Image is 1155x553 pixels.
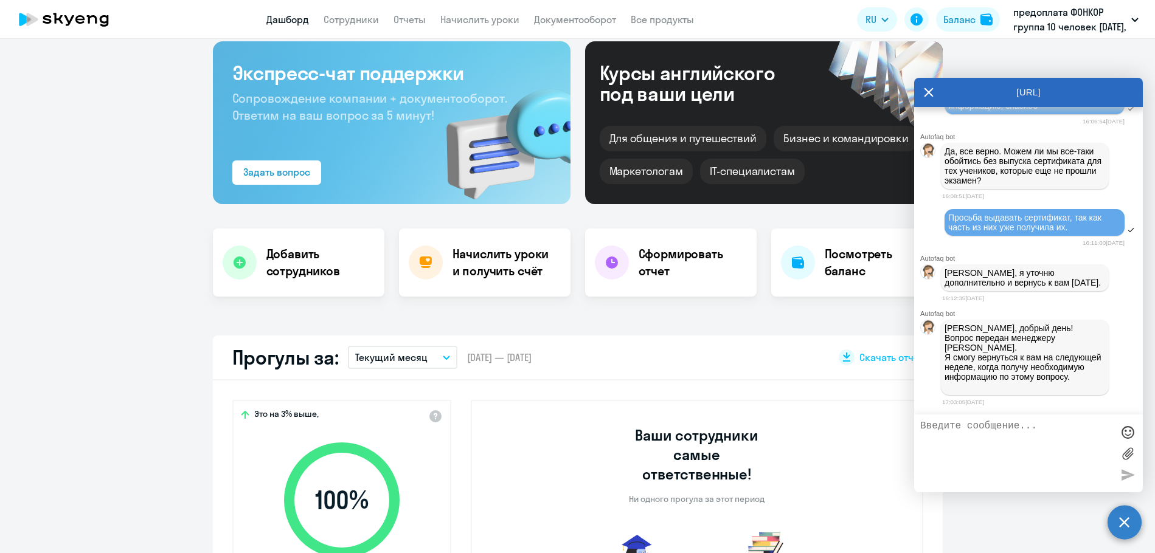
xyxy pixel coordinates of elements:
[272,486,412,515] span: 100 %
[266,246,375,280] h4: Добавить сотрудников
[1119,444,1137,462] label: Лимит 10 файлов
[936,7,1000,32] button: Балансbalance
[348,346,457,369] button: Текущий месяц
[534,13,616,26] a: Документооборот
[600,159,693,184] div: Маркетологам
[453,246,558,280] h4: Начислить уроки и получить счёт
[394,13,426,26] a: Отчеты
[324,13,379,26] a: Сотрудники
[921,143,936,161] img: bot avatar
[266,13,309,26] a: Дашборд
[600,63,808,104] div: Курсы английского под ваши цели
[429,67,571,204] img: bg-img
[942,193,984,199] time: 16:08:51[DATE]
[1083,239,1125,246] time: 16:11:00[DATE]
[1007,5,1145,34] button: предоплата ФОНКОР группа 10 человек [DATE], Ф.О.Н., ООО
[859,351,923,364] span: Скачать отчет
[700,159,805,184] div: IT-специалистам
[921,320,936,338] img: bot avatar
[774,126,918,151] div: Бизнес и командировки
[945,146,1105,185] p: Да, все верно. Можем ли мы все-таки обойтись без выпуска сертификата для тех учеников, которые ещ...
[243,165,310,179] div: Задать вопрос
[942,295,984,301] time: 16:12:35[DATE]
[631,13,694,26] a: Все продукты
[232,160,321,185] button: Задать вопрос
[920,255,1143,262] div: Autofaq bot
[1083,118,1125,125] time: 16:06:54[DATE]
[629,493,765,504] p: Ни одного прогула за этот период
[980,13,993,26] img: balance
[467,351,532,364] span: [DATE] — [DATE]
[825,246,933,280] h4: Посмотреть баланс
[440,13,519,26] a: Начислить уроки
[1013,5,1126,34] p: предоплата ФОНКОР группа 10 человек [DATE], Ф.О.Н., ООО
[232,91,507,123] span: Сопровождение компании + документооборот. Ответим на ваш вопрос за 5 минут!
[355,350,428,365] p: Текущий месяц
[254,408,319,423] span: Это на 3% выше,
[921,265,936,283] img: bot avatar
[945,323,1105,391] p: [PERSON_NAME], добрый день! Вопрос передан менеджеру [PERSON_NAME]. Я смогу вернуться к вам на сл...
[948,213,1104,232] span: Просьба выдавать сертификат, так как часть из них уже получила их.
[639,246,747,280] h4: Сформировать отчет
[942,399,984,405] time: 17:03:05[DATE]
[865,12,876,27] span: RU
[232,345,339,369] h2: Прогулы за:
[945,268,1105,287] p: [PERSON_NAME], я уточню дополнительно и вернусь к вам [DATE].
[943,12,976,27] div: Баланс
[619,425,775,484] h3: Ваши сотрудники самые ответственные!
[232,61,551,85] h3: Экспресс-чат поддержки
[920,310,1143,317] div: Autofaq bot
[600,126,767,151] div: Для общения и путешествий
[920,133,1143,140] div: Autofaq bot
[857,7,897,32] button: RU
